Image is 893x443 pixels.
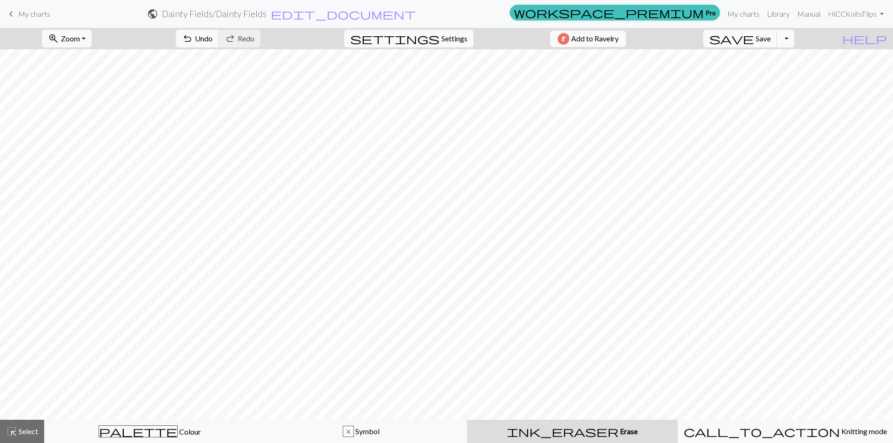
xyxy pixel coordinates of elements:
[176,30,219,47] button: Undo
[17,427,38,436] span: Select
[195,34,213,43] span: Undo
[99,425,177,438] span: palette
[18,9,50,18] span: My charts
[6,6,50,22] a: My charts
[271,7,416,20] span: edit_document
[550,31,626,47] button: Add to Ravelry
[824,5,887,23] a: HiCCKnitsFlips
[709,32,754,45] span: save
[6,425,17,438] span: highlight_alt
[147,7,158,20] span: public
[684,425,840,438] span: call_to_action
[350,33,440,44] i: Settings
[703,30,777,47] button: Save
[350,32,440,45] span: settings
[558,33,569,45] img: Ravelry
[619,427,638,436] span: Erase
[178,427,201,436] span: Colour
[42,30,92,47] button: Zoom
[467,420,678,443] button: Erase
[354,427,380,436] span: Symbol
[507,425,619,438] span: ink_eraser
[44,420,256,443] button: Colour
[793,5,824,23] a: Manual
[182,32,193,45] span: undo
[256,420,467,443] button: x Symbol
[840,427,887,436] span: Knitting mode
[344,30,473,47] button: SettingsSettings
[343,426,353,437] div: x
[48,32,59,45] span: zoom_in
[162,8,267,19] h2: Dainty Fields / Dainty Fields
[842,32,887,45] span: help
[724,5,763,23] a: My charts
[510,5,720,20] a: Pro
[678,420,893,443] button: Knitting mode
[756,34,771,43] span: Save
[61,34,80,43] span: Zoom
[6,7,17,20] span: keyboard_arrow_left
[514,6,704,19] span: workspace_premium
[571,33,619,45] span: Add to Ravelry
[763,5,793,23] a: Library
[441,33,467,44] span: Settings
